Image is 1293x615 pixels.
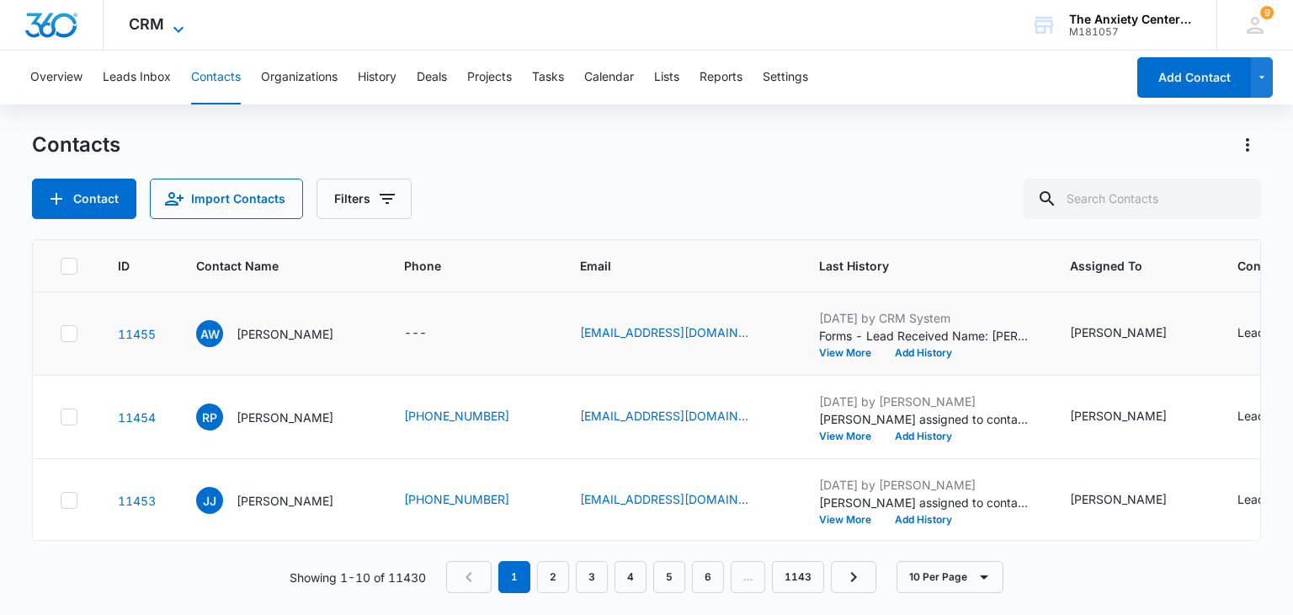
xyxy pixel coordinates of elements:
span: CRM [129,15,164,33]
div: Phone - - Select to Edit Field [404,324,457,344]
a: Page 2 [537,561,569,593]
button: View More [819,431,883,441]
span: Email [580,257,754,275]
p: [PERSON_NAME] assigned to contact. [819,494,1030,511]
button: View More [819,348,883,358]
button: Organizations [261,51,338,104]
button: Import Contacts [150,179,303,219]
button: Add History [883,348,964,358]
button: Add History [883,431,964,441]
div: [PERSON_NAME] [1070,407,1167,425]
button: Settings [763,51,808,104]
span: Contact Name [196,257,339,275]
a: Page 4 [615,561,646,593]
span: 9 [1260,6,1274,19]
button: 10 Per Page [897,561,1003,593]
h1: Contacts [32,132,120,158]
div: Assigned To - Erika Marker - Select to Edit Field [1070,407,1197,427]
button: Calendar [584,51,634,104]
p: [DATE] by CRM System [819,309,1030,327]
p: [PERSON_NAME] assigned to contact. [819,410,1030,428]
p: Showing 1-10 of 11430 [290,569,426,586]
button: Actions [1234,131,1261,158]
a: [EMAIL_ADDRESS][DOMAIN_NAME] [580,324,748,341]
div: Assigned To - Sara Backhus - Select to Edit Field [1070,490,1197,511]
div: Assigned To - Erika Marker - Select to Edit Field [1070,324,1197,344]
button: Add History [883,515,964,525]
span: Phone [404,257,515,275]
div: --- [404,324,427,344]
a: Navigate to contact details page for Angelica WADE [118,327,156,341]
button: Overview [30,51,82,104]
input: Search Contacts [1024,179,1261,219]
button: Lists [654,51,679,104]
button: Reports [700,51,742,104]
div: Lead [1237,490,1265,508]
span: Assigned To [1070,257,1173,275]
button: Leads Inbox [103,51,171,104]
a: Navigate to contact details page for Jacob Jordan [118,494,156,508]
div: Lead [1237,407,1265,425]
div: [PERSON_NAME] [1070,324,1167,341]
span: ID [118,257,131,275]
div: account name [1069,13,1192,26]
div: Phone - (785) 214-9116 - Select to Edit Field [404,407,540,427]
a: [PHONE_NUMBER] [404,407,509,425]
button: Deals [417,51,447,104]
div: Contact Name - Jacob Jordan - Select to Edit Field [196,487,364,514]
nav: Pagination [446,561,876,593]
button: Filters [317,179,412,219]
span: RP [196,404,223,430]
div: account id [1069,26,1192,38]
div: Phone - (785) 840-5601 - Select to Edit Field [404,490,540,511]
div: Email - gellygel21212@gmail.com - Select to Edit Field [580,324,779,344]
div: Contact Name - Renee Peterson - Select to Edit Field [196,404,364,430]
p: [DATE] by [PERSON_NAME] [819,476,1030,494]
button: Add Contact [1137,57,1251,98]
div: [PERSON_NAME] [1070,490,1167,508]
p: [PERSON_NAME] [237,492,333,510]
p: [DATE] by [PERSON_NAME] [819,393,1030,410]
a: [PHONE_NUMBER] [404,490,509,508]
span: AW [196,320,223,347]
em: 1 [498,561,530,593]
p: [PERSON_NAME] [237,325,333,343]
a: Page 1143 [772,561,824,593]
a: [EMAIL_ADDRESS][DOMAIN_NAME] [580,407,748,425]
p: Forms - Lead Received Name: [PERSON_NAME] Email: [EMAIL_ADDRESS][DOMAIN_NAME] How can we help?: N... [819,327,1030,345]
a: Page 3 [576,561,608,593]
button: Add Contact [32,179,136,219]
button: Projects [467,51,512,104]
div: Email - mailchic1967@gmail.com - Select to Edit Field [580,407,779,427]
a: Page 5 [653,561,685,593]
div: notifications count [1260,6,1274,19]
div: Contact Name - Angelica WADE - Select to Edit Field [196,320,364,347]
button: Tasks [532,51,564,104]
div: Lead [1237,324,1265,341]
p: [PERSON_NAME] [237,409,333,426]
a: [EMAIL_ADDRESS][DOMAIN_NAME] [580,490,748,508]
span: JJ [196,487,223,514]
button: Contacts [191,51,241,104]
button: View More [819,515,883,525]
a: Next Page [831,561,876,593]
a: Navigate to contact details page for Renee Peterson [118,410,156,425]
span: Last History [819,257,1005,275]
div: Email - jakejordan84@gmail.com - Select to Edit Field [580,490,779,511]
button: History [358,51,396,104]
a: Page 6 [692,561,724,593]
